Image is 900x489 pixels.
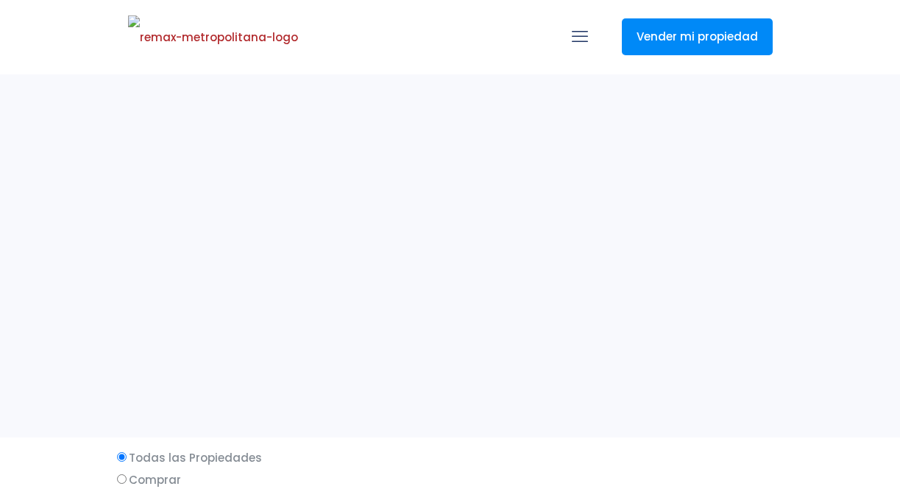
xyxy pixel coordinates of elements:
label: Todas las Propiedades [113,448,787,467]
a: Vender mi propiedad [622,18,773,55]
input: Comprar [117,474,127,484]
a: mobile menu [567,24,592,49]
input: Todas las Propiedades [117,452,127,462]
label: Comprar [113,471,787,489]
img: remax-metropolitana-logo [128,15,298,60]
